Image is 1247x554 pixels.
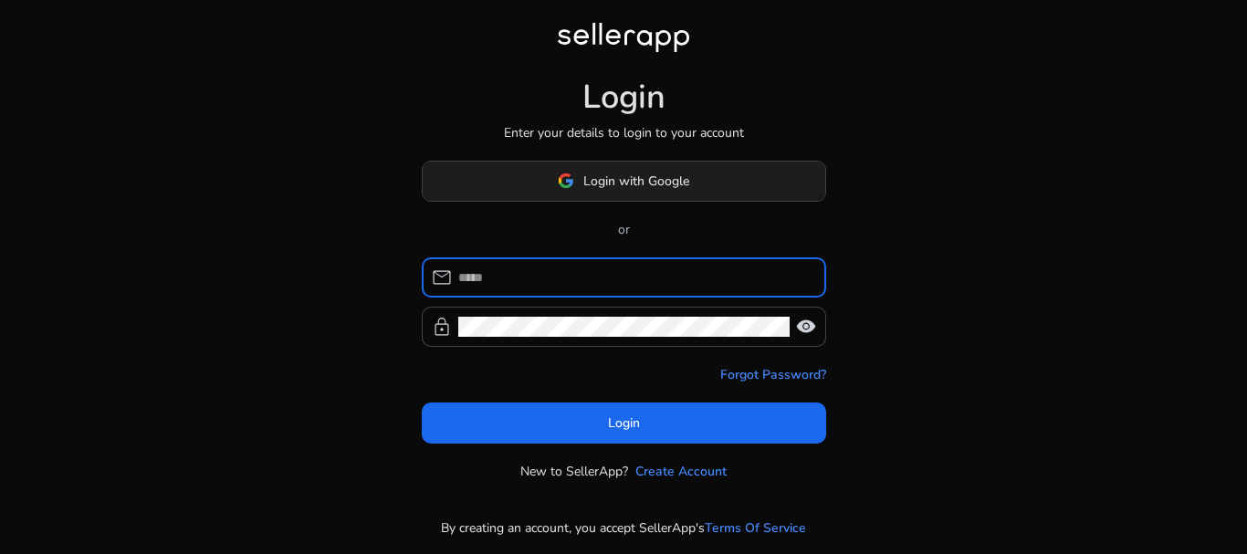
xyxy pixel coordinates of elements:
[583,172,689,191] span: Login with Google
[635,462,727,481] a: Create Account
[582,78,665,117] h1: Login
[422,220,826,239] p: or
[720,365,826,384] a: Forgot Password?
[504,123,744,142] p: Enter your details to login to your account
[558,172,574,189] img: google-logo.svg
[431,316,453,338] span: lock
[608,413,640,433] span: Login
[422,402,826,444] button: Login
[520,462,628,481] p: New to SellerApp?
[422,161,826,202] button: Login with Google
[795,316,817,338] span: visibility
[705,518,806,538] a: Terms Of Service
[431,267,453,288] span: mail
